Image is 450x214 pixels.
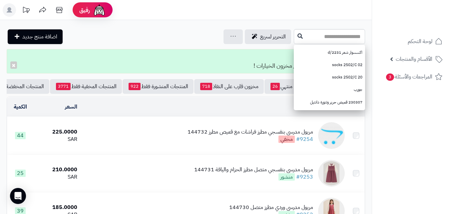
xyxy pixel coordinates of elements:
[10,188,26,204] div: Open Intercom Messenger
[396,54,432,64] span: الأقسام والمنتجات
[260,33,286,41] span: التحرير لسريع
[8,29,63,44] a: اضافة منتج جديد
[294,83,365,96] a: جورب
[296,135,313,143] a: #9254
[14,103,27,111] a: الكمية
[15,170,26,177] span: 25
[296,173,313,181] a: #9253
[15,132,26,139] span: 44
[194,79,264,94] a: مخزون قارب على النفاذ718
[36,204,77,211] div: 185.0000
[386,73,394,81] span: 3
[245,29,291,44] a: التحرير لسريع
[278,173,295,181] span: منشور
[65,103,77,111] a: السعر
[376,33,446,49] a: لوحة التحكم
[79,6,90,14] span: رفيق
[318,122,345,149] img: مريول مدرسي بنفسجي مطرز فراشات مع قميص مطرز 144732
[50,79,122,94] a: المنتجات المخفية فقط3771
[200,83,212,90] span: 718
[188,128,313,136] div: مريول مدرسي بنفسجي مطرز فراشات مع قميص مطرز 144732
[10,61,17,69] button: ×
[376,69,446,85] a: المراجعات والأسئلة3
[56,83,71,90] span: 3771
[123,79,194,94] a: المنتجات المنشورة فقط922
[264,79,313,94] a: مخزون منتهي26
[36,136,77,143] div: SAR
[36,128,77,136] div: 225.0000
[294,71,365,83] a: socks 2502/C 20
[36,166,77,174] div: 210.0000
[229,204,313,211] div: مريول مدرسي وردي مطرز متصل 144730
[93,3,106,17] img: ai-face.png
[318,160,345,187] img: مريول مدرسي بنفسجي متصل مطرز الحزام والياقة 144731
[405,19,444,33] img: logo-2.png
[18,3,34,18] a: تحديثات المنصة
[270,83,280,90] span: 26
[385,72,432,81] span: المراجعات والأسئلة
[36,173,77,181] div: SAR
[194,166,313,174] div: مريول مدرسي بنفسجي متصل مطرز الحزام والياقة 144731
[408,37,432,46] span: لوحة التحكم
[278,136,295,143] span: مخفي
[294,59,365,71] a: socks 2502/C 02
[22,33,57,41] span: اضافة منتج جديد
[7,49,365,73] div: تم التعديل! تمت تحديث مخزون المنتج مع مخزون الخيارات !
[294,96,365,109] a: 230307 قميص حرير وتنورة دانتيل
[294,46,365,59] a: اكسسوار شعر 2231/d
[129,83,141,90] span: 922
